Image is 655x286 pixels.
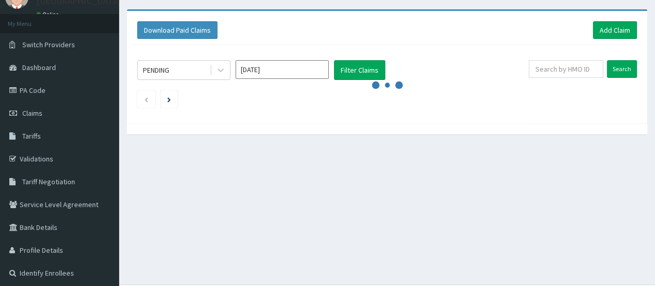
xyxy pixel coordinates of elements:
[36,11,61,18] a: Online
[22,40,75,49] span: Switch Providers
[334,60,385,80] button: Filter Claims
[372,70,403,101] svg: audio-loading
[22,108,42,118] span: Claims
[607,60,637,78] input: Search
[529,60,603,78] input: Search by HMO ID
[167,94,171,104] a: Next page
[137,21,217,39] button: Download Paid Claims
[236,60,329,79] input: Select Month and Year
[143,65,169,75] div: PENDING
[22,63,56,72] span: Dashboard
[22,131,41,141] span: Tariffs
[593,21,637,39] a: Add Claim
[22,177,75,186] span: Tariff Negotiation
[144,94,149,104] a: Previous page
